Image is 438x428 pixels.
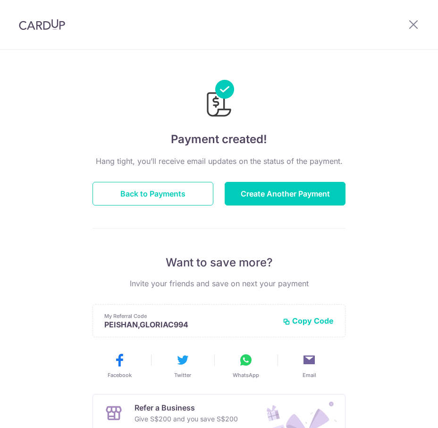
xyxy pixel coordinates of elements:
img: Payments [204,80,234,120]
button: Back to Payments [93,182,213,205]
span: Facebook [108,371,132,379]
p: Refer a Business [135,402,238,413]
span: WhatsApp [233,371,259,379]
p: Hang tight, you’ll receive email updates on the status of the payment. [93,155,345,167]
p: Give S$200 and you save S$200 [135,413,238,425]
button: Copy Code [283,316,334,325]
h4: Payment created! [93,131,345,148]
span: Email [303,371,316,379]
p: Invite your friends and save on next your payment [93,278,345,289]
button: WhatsApp [218,352,274,379]
p: Want to save more? [93,255,345,270]
button: Create Another Payment [225,182,345,205]
button: Email [281,352,337,379]
button: Facebook [92,352,147,379]
img: CardUp [19,19,65,30]
p: My Referral Code [104,312,275,320]
button: Twitter [155,352,211,379]
span: Twitter [174,371,191,379]
p: PEISHAN,GLORIAC994 [104,320,275,329]
iframe: Opens a widget where you can find more information [377,400,429,423]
